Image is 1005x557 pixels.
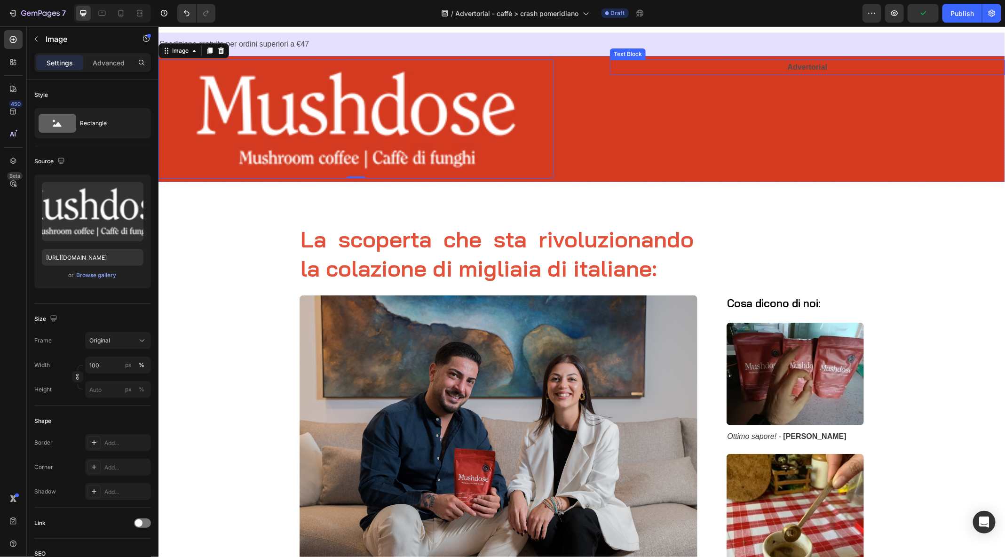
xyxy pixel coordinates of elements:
[76,271,117,280] button: Browse gallery
[629,37,669,45] strong: Advertorial
[569,406,623,414] i: Ottimo sapore! -
[123,359,134,371] button: %
[46,33,126,45] p: Image
[34,385,52,394] label: Height
[136,359,147,371] button: px
[104,463,149,472] div: Add...
[141,269,539,534] img: gempages_509916340421657773-d45a55b0-37e4-43ab-afd3-8729861f09ed.jpg
[568,269,706,285] h3: Cosa dicono di noi:
[568,296,706,399] img: gempages_509916340421657773-835b3fdb-5beb-403c-bf84-13267d7a259d.png
[42,182,143,241] img: preview-image
[141,197,536,258] h1: La scoperta che sta rivoluzionando la colazione di migliaia di italiane:
[4,4,70,23] button: 7
[177,4,215,23] div: Undo/Redo
[93,58,125,68] p: Advanced
[34,463,53,471] div: Corner
[104,439,149,447] div: Add...
[7,172,23,180] div: Beta
[34,361,50,369] label: Width
[34,91,48,99] div: Style
[89,336,110,345] span: Original
[42,249,143,266] input: https://example.com/image.jpg
[125,361,132,369] div: px
[85,357,151,374] input: px%
[62,8,66,19] p: 7
[9,100,23,108] div: 450
[950,8,974,18] div: Publish
[139,385,144,394] div: %
[34,155,67,168] div: Source
[34,487,56,496] div: Shadow
[34,519,46,527] div: Link
[942,4,982,23] button: Publish
[34,417,51,425] div: Shape
[158,26,1005,557] iframe: Design area
[34,438,53,447] div: Border
[625,406,688,414] strong: [PERSON_NAME]
[139,361,144,369] div: %
[973,511,996,533] div: Open Intercom Messenger
[456,8,579,18] span: Advertorial - caffè > crash pomeridiano
[453,24,485,32] div: Text Block
[125,385,132,394] div: px
[123,384,134,395] button: %
[104,488,149,496] div: Add...
[34,336,52,345] label: Frame
[69,270,74,281] span: or
[34,313,59,326] div: Size
[136,384,147,395] button: px
[611,9,625,17] span: Draft
[451,8,454,18] span: /
[85,381,151,398] input: px%
[85,332,151,349] button: Original
[47,58,73,68] p: Settings
[80,112,137,134] div: Rectangle
[77,271,117,279] div: Browse gallery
